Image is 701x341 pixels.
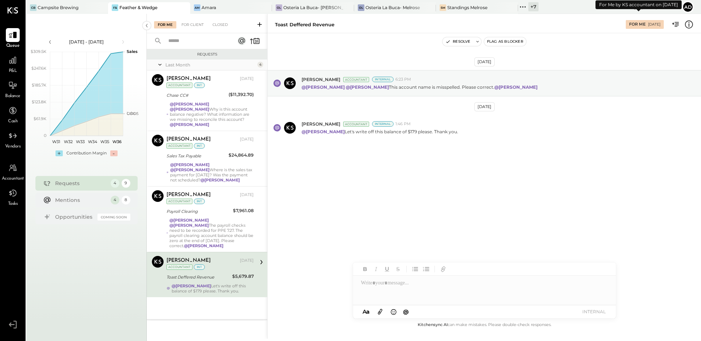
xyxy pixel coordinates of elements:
button: Underline [382,264,392,274]
strong: @[PERSON_NAME] [302,129,345,134]
span: P&L [9,68,17,74]
div: $7,961.08 [233,207,254,214]
div: [DATE] [240,137,254,142]
text: W36 [112,139,121,144]
text: W35 [100,139,109,144]
span: Queue [6,43,20,49]
strong: @[PERSON_NAME] [170,107,209,112]
text: $61.9K [34,116,46,121]
div: [PERSON_NAME] [166,75,211,83]
div: [DATE] [648,22,660,27]
strong: @[PERSON_NAME] [170,162,210,167]
div: 4 [111,196,119,204]
div: 8 [122,196,130,204]
div: Accountant [166,199,192,204]
div: $5,679.87 [232,273,254,280]
div: Last Month [165,62,256,68]
div: For Me [154,21,176,28]
div: + [55,150,63,156]
div: Sales Tax Payable [166,152,226,160]
text: $123.8K [32,99,46,104]
text: Labor [127,111,138,116]
div: 4 [257,62,263,68]
a: Queue [0,28,25,49]
div: Why is this account balance negative? What information are we missing to reconcile this account? [170,101,254,127]
strong: @[PERSON_NAME] [170,122,209,127]
div: Osteria La Buca- [PERSON_NAME][GEOGRAPHIC_DATA] [283,4,343,11]
div: For Me by KS accountant on [DATE] [595,0,682,9]
div: Coming Soon [97,214,130,221]
button: Ad [682,1,694,13]
div: + 7 [528,2,539,11]
div: [DATE] [240,192,254,198]
a: Accountant [0,161,25,182]
button: Resolve [443,37,473,46]
div: Feather & Wedge [119,4,157,11]
div: Toast Deffered Revenue [166,273,230,281]
div: - [110,150,118,156]
button: Strikethrough [393,264,403,274]
span: Accountant [2,176,24,182]
strong: @[PERSON_NAME] [170,101,209,107]
span: a [366,308,369,315]
a: Vendors [0,129,25,150]
span: Vendors [5,143,21,150]
text: $247.6K [31,66,46,71]
strong: @[PERSON_NAME] [170,167,210,172]
text: W34 [88,139,97,144]
div: CB [30,4,37,11]
div: Internal [372,121,394,127]
div: [DATE] - [DATE] [55,39,118,45]
strong: @[PERSON_NAME] [346,84,389,90]
text: Sales [127,49,138,54]
a: Balance [0,78,25,100]
p: Let's write off this balance of $179 please. Thank you. [302,129,458,135]
button: Flag as Blocker [484,37,526,46]
div: Amara [202,4,216,11]
div: Mentions [55,196,107,204]
button: Aa [360,308,372,316]
div: For Me [629,22,646,27]
div: Requests [150,52,264,57]
div: int [194,83,205,88]
div: $24,864.89 [229,152,254,159]
div: [DATE] [240,258,254,264]
button: Add URL [438,264,448,274]
div: [DATE] [474,57,495,66]
text: $185.7K [32,83,46,88]
text: W31 [52,139,60,144]
text: COGS [127,111,139,116]
strong: @[PERSON_NAME] [172,283,211,288]
strong: @[PERSON_NAME] [184,243,223,248]
text: $309.5K [31,49,46,54]
a: P&L [0,53,25,74]
div: 4 [111,179,119,188]
span: [PERSON_NAME] [302,76,340,83]
div: Chase CC# [166,92,226,99]
span: [PERSON_NAME] [302,121,340,127]
span: Cash [8,118,18,125]
span: @ [403,308,409,315]
div: [DATE] [240,76,254,82]
div: [PERSON_NAME] [166,257,211,264]
button: Ordered List [421,264,431,274]
strong: @[PERSON_NAME] [169,223,209,228]
div: Accountant [343,122,369,127]
button: INTERNAL [579,307,609,317]
div: The payroll checks need to be recorded for PPE 7.27. The payroll clearing account balance should ... [169,218,254,248]
div: Where is the sales tax payment for [DATE]? Was the payment not scheduled? [170,162,254,183]
a: Tasks [0,186,25,207]
button: Bold [360,264,370,274]
div: int [194,264,205,270]
div: Accountant [166,264,192,270]
div: Payroll Clearing [166,208,231,215]
span: Tasks [8,201,18,207]
div: int [194,143,205,149]
div: Accountant [343,77,369,82]
div: [PERSON_NAME] [166,136,211,143]
div: Campsite Brewing [38,4,78,11]
div: Contribution Margin [66,150,107,156]
div: OL [276,4,282,11]
div: Accountant [166,83,192,88]
div: [PERSON_NAME] [166,191,211,199]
